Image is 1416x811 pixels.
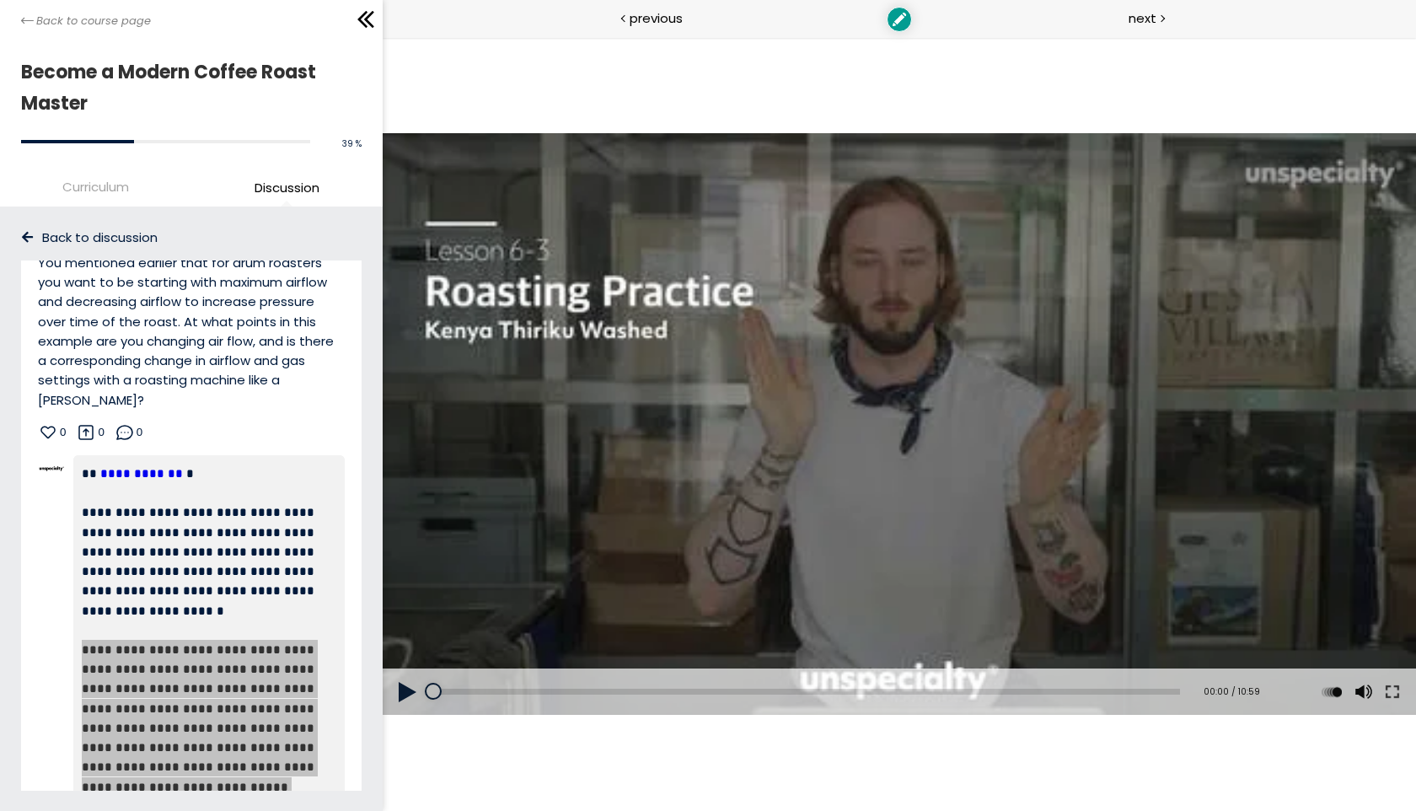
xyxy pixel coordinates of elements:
div: 0 [98,422,104,443]
button: 0 [115,422,142,443]
span: Curriculum [62,177,129,196]
p: Hi [PERSON_NAME], You mentioned earlier that for drum roasters you want to be starting with maxim... [38,213,345,410]
button: Play back rate [936,631,962,679]
button: 0 [38,422,66,443]
div: 00:00 / 10:59 [813,648,877,662]
button: Volume [967,631,992,679]
button: 0 [76,422,104,443]
span: Back to discussion [42,228,158,247]
img: avatar [38,455,65,482]
span: previous [630,8,683,28]
div: Change playback rate [934,631,964,679]
h1: Become a Modern Coffee Roast Master [21,56,353,120]
span: Discussion [255,178,319,197]
span: 39 % [342,137,362,150]
span: Back to course page [36,13,151,30]
button: Back to discussion [21,228,362,247]
div: 0 [60,422,66,443]
div: 0 [137,422,142,443]
a: Back to course page [21,13,151,30]
span: next [1129,8,1156,28]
